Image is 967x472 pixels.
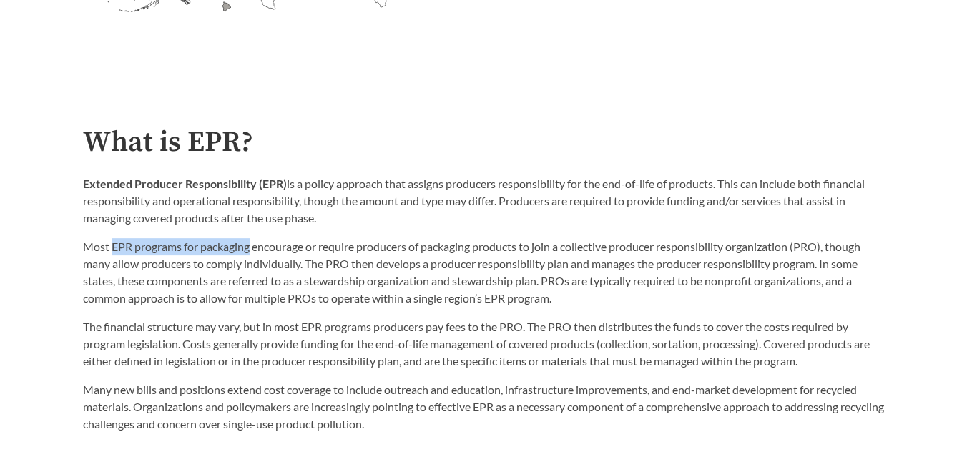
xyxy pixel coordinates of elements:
[83,238,884,307] p: Most EPR programs for packaging encourage or require producers of packaging products to join a co...
[83,381,884,433] p: Many new bills and positions extend cost coverage to include outreach and education, infrastructu...
[83,318,884,370] p: The financial structure may vary, but in most EPR programs producers pay fees to the PRO. The PRO...
[83,127,884,159] h2: What is EPR?
[83,177,287,190] strong: Extended Producer Responsibility (EPR)
[83,175,884,227] p: is a policy approach that assigns producers responsibility for the end-of-life of products. This ...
